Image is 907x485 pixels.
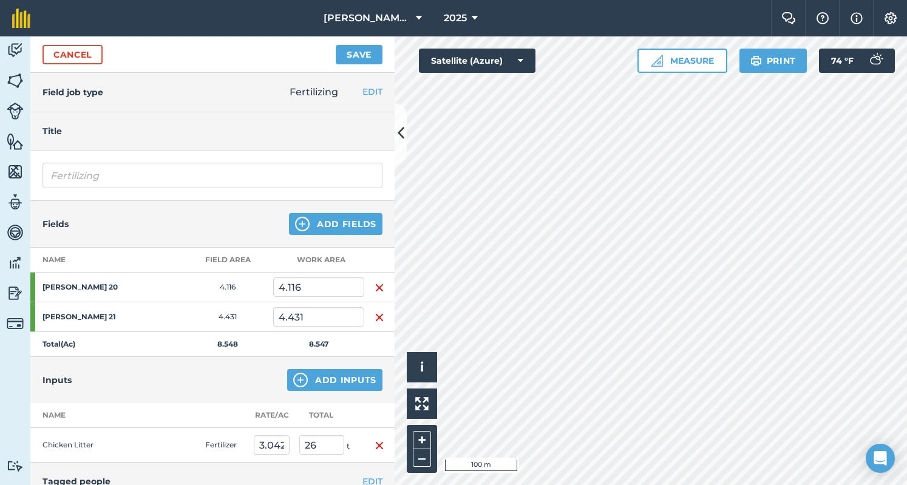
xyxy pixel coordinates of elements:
[294,403,364,428] th: Total
[7,315,24,332] img: svg+xml;base64,PD94bWwgdmVyc2lvbj0iMS4wIiBlbmNvZGluZz0idXRmLTgiPz4KPCEtLSBHZW5lcmF0b3I6IEFkb2JlIE...
[7,41,24,59] img: svg+xml;base64,PD94bWwgdmVyc2lvbj0iMS4wIiBlbmNvZGluZz0idXRmLTgiPz4KPCEtLSBHZW5lcmF0b3I6IEFkb2JlIE...
[42,86,103,99] h4: Field job type
[739,49,807,73] button: Print
[819,49,895,73] button: 74 °F
[30,428,152,463] td: Chicken Litter
[866,444,895,473] div: Open Intercom Messenger
[651,55,663,67] img: Ruler icon
[375,310,384,325] img: svg+xml;base64,PHN2ZyB4bWxucz0iaHR0cDovL3d3dy53My5vcmcvMjAwMC9zdmciIHdpZHRoPSIxNiIgaGVpZ2h0PSIyNC...
[415,397,429,410] img: Four arrows, one pointing top left, one top right, one bottom right and the last bottom left
[375,280,384,295] img: svg+xml;base64,PHN2ZyB4bWxucz0iaHR0cDovL3d3dy53My5vcmcvMjAwMC9zdmciIHdpZHRoPSIxNiIgaGVpZ2h0PSIyNC...
[7,72,24,90] img: svg+xml;base64,PHN2ZyB4bWxucz0iaHR0cDovL3d3dy53My5vcmcvMjAwMC9zdmciIHdpZHRoPSI1NiIgaGVpZ2h0PSI2MC...
[637,49,727,73] button: Measure
[249,403,294,428] th: Rate/ Ac
[7,223,24,242] img: svg+xml;base64,PD94bWwgdmVyc2lvbj0iMS4wIiBlbmNvZGluZz0idXRmLTgiPz4KPCEtLSBHZW5lcmF0b3I6IEFkb2JlIE...
[863,49,888,73] img: svg+xml;base64,PD94bWwgdmVyc2lvbj0iMS4wIiBlbmNvZGluZz0idXRmLTgiPz4KPCEtLSBHZW5lcmF0b3I6IEFkb2JlIE...
[7,132,24,151] img: svg+xml;base64,PHN2ZyB4bWxucz0iaHR0cDovL3d3dy53My5vcmcvMjAwMC9zdmciIHdpZHRoPSI1NiIgaGVpZ2h0PSI2MC...
[883,12,898,24] img: A cog icon
[293,373,308,387] img: svg+xml;base64,PHN2ZyB4bWxucz0iaHR0cDovL3d3dy53My5vcmcvMjAwMC9zdmciIHdpZHRoPSIxNCIgaGVpZ2h0PSIyNC...
[217,339,238,348] strong: 8.548
[750,53,762,68] img: svg+xml;base64,PHN2ZyB4bWxucz0iaHR0cDovL3d3dy53My5vcmcvMjAwMC9zdmciIHdpZHRoPSIxOSIgaGVpZ2h0PSIyNC...
[182,248,273,273] th: Field Area
[7,254,24,272] img: svg+xml;base64,PD94bWwgdmVyc2lvbj0iMS4wIiBlbmNvZGluZz0idXRmLTgiPz4KPCEtLSBHZW5lcmF0b3I6IEFkb2JlIE...
[413,449,431,467] button: –
[7,103,24,120] img: svg+xml;base64,PD94bWwgdmVyc2lvbj0iMS4wIiBlbmNvZGluZz0idXRmLTgiPz4KPCEtLSBHZW5lcmF0b3I6IEFkb2JlIE...
[42,373,72,387] h4: Inputs
[42,217,69,231] h4: Fields
[290,86,338,98] span: Fertilizing
[30,403,152,428] th: Name
[444,11,467,25] span: 2025
[413,431,431,449] button: +
[42,45,103,64] a: Cancel
[309,339,328,348] strong: 8.547
[295,217,310,231] img: svg+xml;base64,PHN2ZyB4bWxucz0iaHR0cDovL3d3dy53My5vcmcvMjAwMC9zdmciIHdpZHRoPSIxNCIgaGVpZ2h0PSIyNC...
[815,12,830,24] img: A question mark icon
[7,460,24,472] img: svg+xml;base64,PD94bWwgdmVyc2lvbj0iMS4wIiBlbmNvZGluZz0idXRmLTgiPz4KPCEtLSBHZW5lcmF0b3I6IEFkb2JlIE...
[375,438,384,453] img: svg+xml;base64,PHN2ZyB4bWxucz0iaHR0cDovL3d3dy53My5vcmcvMjAwMC9zdmciIHdpZHRoPSIxNiIgaGVpZ2h0PSIyNC...
[42,339,75,348] strong: Total ( Ac )
[851,11,863,25] img: svg+xml;base64,PHN2ZyB4bWxucz0iaHR0cDovL3d3dy53My5vcmcvMjAwMC9zdmciIHdpZHRoPSIxNyIgaGVpZ2h0PSIxNy...
[420,359,424,375] span: i
[294,428,364,463] td: t
[182,302,273,332] td: 4.431
[30,248,182,273] th: Name
[287,369,382,391] button: Add Inputs
[182,273,273,302] td: 4.116
[7,284,24,302] img: svg+xml;base64,PD94bWwgdmVyc2lvbj0iMS4wIiBlbmNvZGluZz0idXRmLTgiPz4KPCEtLSBHZW5lcmF0b3I6IEFkb2JlIE...
[419,49,535,73] button: Satellite (Azure)
[324,11,411,25] span: [PERSON_NAME] 2023
[42,124,382,138] h4: Title
[42,312,137,322] strong: [PERSON_NAME] 21
[42,163,382,188] input: What needs doing?
[831,49,854,73] span: 74 ° F
[7,193,24,211] img: svg+xml;base64,PD94bWwgdmVyc2lvbj0iMS4wIiBlbmNvZGluZz0idXRmLTgiPz4KPCEtLSBHZW5lcmF0b3I6IEFkb2JlIE...
[336,45,382,64] button: Save
[200,428,249,463] td: Fertilizer
[362,85,382,98] button: EDIT
[781,12,796,24] img: Two speech bubbles overlapping with the left bubble in the forefront
[42,282,137,292] strong: [PERSON_NAME] 20
[7,163,24,181] img: svg+xml;base64,PHN2ZyB4bWxucz0iaHR0cDovL3d3dy53My5vcmcvMjAwMC9zdmciIHdpZHRoPSI1NiIgaGVpZ2h0PSI2MC...
[273,248,364,273] th: Work area
[289,213,382,235] button: Add Fields
[12,8,30,28] img: fieldmargin Logo
[407,352,437,382] button: i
